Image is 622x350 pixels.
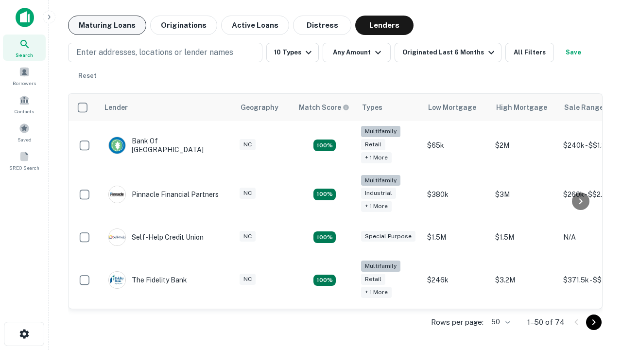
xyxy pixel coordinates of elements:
[490,121,558,170] td: $2M
[72,66,103,86] button: Reset
[108,137,225,154] div: Bank Of [GEOGRAPHIC_DATA]
[422,170,490,219] td: $380k
[3,147,46,174] a: SREO Search
[109,229,125,245] img: picture
[490,256,558,305] td: $3.2M
[402,47,497,58] div: Originated Last 6 Months
[361,188,396,199] div: Industrial
[240,231,256,242] div: NC
[3,63,46,89] a: Borrowers
[9,164,39,172] span: SREO Search
[68,16,146,35] button: Maturing Loans
[313,231,336,243] div: Matching Properties: 11, hasApolloMatch: undefined
[3,35,46,61] a: Search
[422,94,490,121] th: Low Mortgage
[108,271,187,289] div: The Fidelity Bank
[558,43,589,62] button: Save your search to get updates of matches that match your search criteria.
[361,287,392,298] div: + 1 more
[235,94,293,121] th: Geography
[490,94,558,121] th: High Mortgage
[13,79,36,87] span: Borrowers
[361,231,415,242] div: Special Purpose
[355,16,414,35] button: Lenders
[490,219,558,256] td: $1.5M
[108,228,204,246] div: Self-help Credit Union
[490,170,558,219] td: $3M
[109,186,125,203] img: picture
[3,91,46,117] a: Contacts
[266,43,319,62] button: 10 Types
[361,175,400,186] div: Multifamily
[422,219,490,256] td: $1.5M
[431,316,484,328] p: Rows per page:
[15,107,34,115] span: Contacts
[361,261,400,272] div: Multifamily
[323,43,391,62] button: Any Amount
[422,256,490,305] td: $246k
[313,189,336,200] div: Matching Properties: 14, hasApolloMatch: undefined
[293,16,351,35] button: Distress
[356,94,422,121] th: Types
[17,136,32,143] span: Saved
[586,315,602,330] button: Go to next page
[68,43,262,62] button: Enter addresses, locations or lender names
[361,139,385,150] div: Retail
[240,139,256,150] div: NC
[496,102,547,113] div: High Mortgage
[16,51,33,59] span: Search
[564,102,604,113] div: Sale Range
[293,94,356,121] th: Capitalize uses an advanced AI algorithm to match your search with the best lender. The match sco...
[221,16,289,35] button: Active Loans
[16,8,34,27] img: capitalize-icon.png
[3,119,46,145] a: Saved
[422,121,490,170] td: $65k
[108,186,219,203] div: Pinnacle Financial Partners
[313,275,336,286] div: Matching Properties: 10, hasApolloMatch: undefined
[104,102,128,113] div: Lender
[573,241,622,288] iframe: Chat Widget
[299,102,349,113] div: Capitalize uses an advanced AI algorithm to match your search with the best lender. The match sco...
[109,137,125,154] img: picture
[361,201,392,212] div: + 1 more
[527,316,565,328] p: 1–50 of 74
[109,272,125,288] img: picture
[240,274,256,285] div: NC
[362,102,382,113] div: Types
[313,140,336,151] div: Matching Properties: 17, hasApolloMatch: undefined
[99,94,235,121] th: Lender
[487,315,512,329] div: 50
[395,43,501,62] button: Originated Last 6 Months
[76,47,233,58] p: Enter addresses, locations or lender names
[150,16,217,35] button: Originations
[428,102,476,113] div: Low Mortgage
[505,43,554,62] button: All Filters
[240,188,256,199] div: NC
[299,102,347,113] h6: Match Score
[241,102,278,113] div: Geography
[361,152,392,163] div: + 1 more
[361,126,400,137] div: Multifamily
[361,274,385,285] div: Retail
